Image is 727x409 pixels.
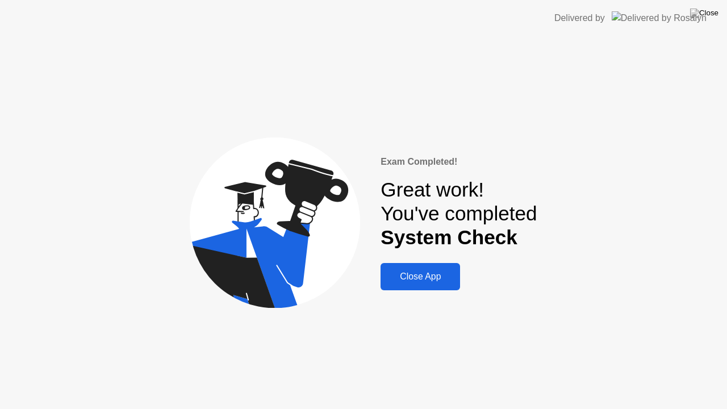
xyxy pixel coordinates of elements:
img: Delivered by Rosalyn [612,11,707,24]
img: Close [690,9,718,18]
div: Delivered by [554,11,605,25]
button: Close App [381,263,460,290]
div: Great work! You've completed [381,178,537,250]
b: System Check [381,226,517,248]
div: Close App [384,272,457,282]
div: Exam Completed! [381,155,537,169]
